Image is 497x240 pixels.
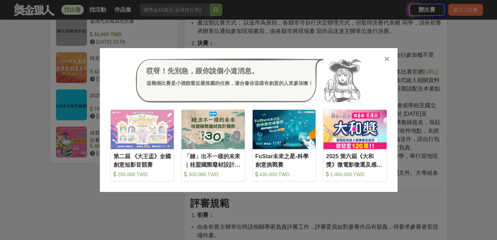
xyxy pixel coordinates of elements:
div: 「鏈」出不一樣的未來｜桂盟國際廢材設計競賽 [184,152,242,168]
div: 2025 第六屆《大和獎》微電影徵選及感人實事分享 [326,152,384,168]
img: Avatar [324,59,361,103]
div: 250,000 TWD [113,171,171,178]
img: Cover Image [323,110,387,149]
div: 第二屆 《大王盃》全國創意短影音競賽 [113,152,171,168]
div: FuStar未來之星-科學創意挑戰賽 [255,152,313,168]
img: Cover Image [253,110,316,149]
div: 哎呀！先別急，跟你說個小道消息。 [146,66,313,76]
a: Cover ImageFuStar未來之星-科學創意挑戰賽 430,000 TWD [252,109,316,181]
img: Cover Image [181,110,245,149]
img: Cover Image [111,110,174,149]
a: Cover Image「鏈」出不一樣的未來｜桂盟國際廢材設計競賽 300,000 TWD [181,109,245,181]
div: 1,460,000 TWD [326,171,384,178]
div: 這幾個比賽是小酒館最近最推薦的任務，適合像你這樣有創意的人來參加噢！ [146,80,313,87]
div: 430,000 TWD [255,171,313,178]
div: 300,000 TWD [184,171,242,178]
a: Cover Image第二屆 《大王盃》全國創意短影音競賽 250,000 TWD [110,109,174,181]
a: Cover Image2025 第六屆《大和獎》微電影徵選及感人實事分享 1,460,000 TWD [323,109,387,181]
